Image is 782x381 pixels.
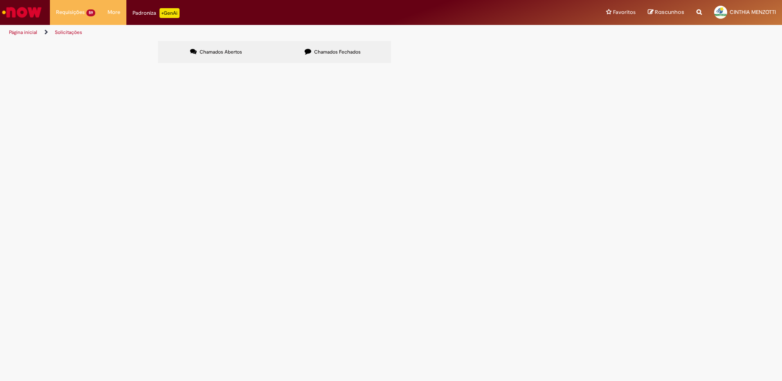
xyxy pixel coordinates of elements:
[648,9,684,16] a: Rascunhos
[655,8,684,16] span: Rascunhos
[613,8,636,16] span: Favoritos
[200,49,242,55] span: Chamados Abertos
[160,8,180,18] p: +GenAi
[133,8,180,18] div: Padroniza
[314,49,361,55] span: Chamados Fechados
[6,25,515,40] ul: Trilhas de página
[108,8,120,16] span: More
[9,29,37,36] a: Página inicial
[56,8,85,16] span: Requisições
[1,4,43,20] img: ServiceNow
[730,9,776,16] span: CINTHIA MENZOTTI
[86,9,95,16] span: 59
[55,29,82,36] a: Solicitações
